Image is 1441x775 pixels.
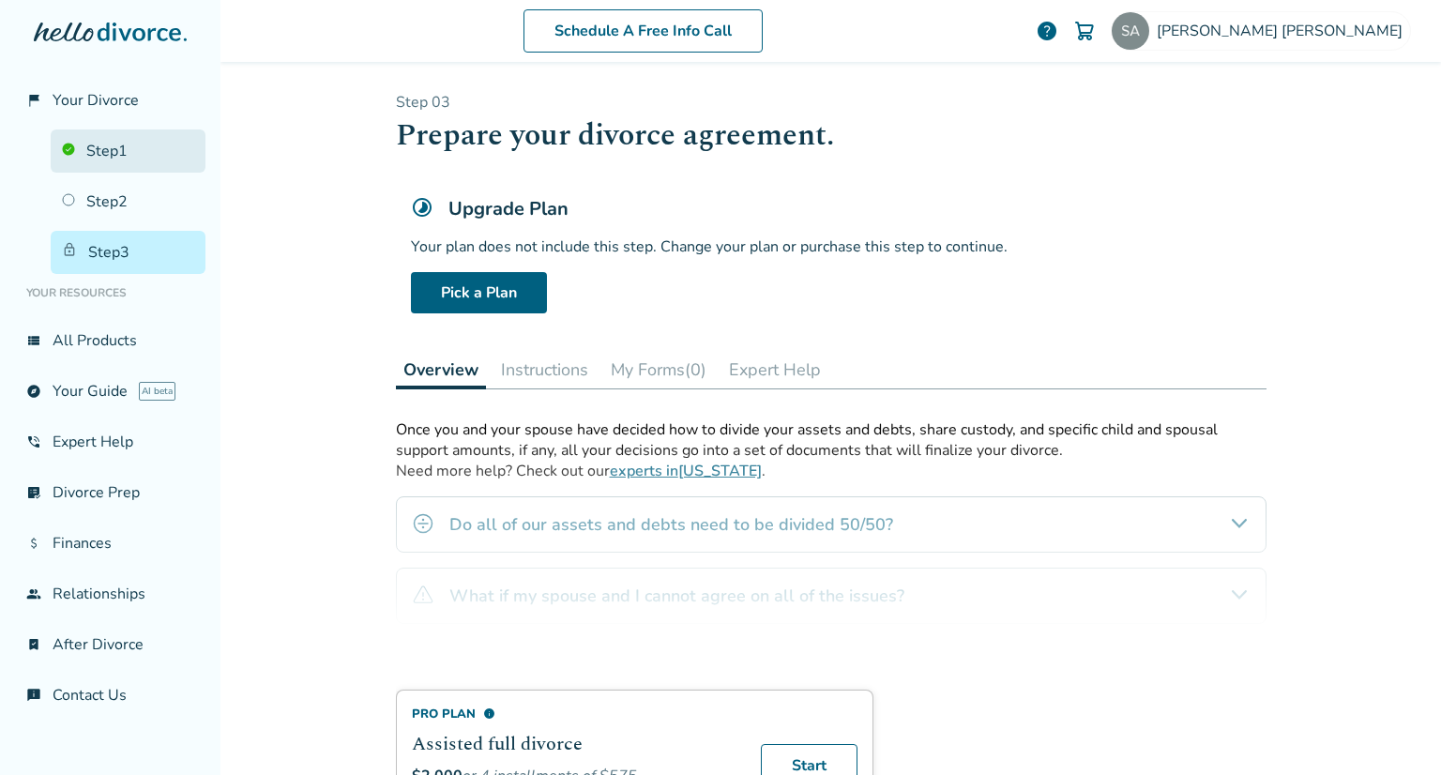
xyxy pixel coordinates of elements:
span: info [483,707,495,720]
a: chat_infoContact Us [15,674,205,717]
a: list_alt_checkDivorce Prep [15,471,205,514]
a: Schedule A Free Info Call [523,9,763,53]
a: Step3 [51,231,205,274]
span: [PERSON_NAME] [PERSON_NAME] [1157,21,1410,41]
a: help [1036,20,1058,42]
span: group [26,586,41,601]
span: flag_2 [26,93,41,108]
button: My Forms(0) [603,351,714,388]
h5: Upgrade Plan [448,196,569,221]
a: Pick a Plan [411,272,547,313]
h2: Assisted full divorce [412,730,738,758]
span: phone_in_talk [26,434,41,449]
a: view_listAll Products [15,319,205,362]
a: flag_2Your Divorce [15,79,205,122]
span: attach_money [26,536,41,551]
img: barnaas@hotmail.com [1112,12,1149,50]
img: Cart [1073,20,1096,42]
button: Instructions [493,351,596,388]
h1: Prepare your divorce agreement. [396,113,1267,159]
a: exploreYour GuideAI beta [15,370,205,413]
button: Overview [396,351,486,389]
span: list_alt_check [26,485,41,500]
span: Your Divorce [53,90,139,111]
a: attach_moneyFinances [15,522,205,565]
span: view_list [26,333,41,348]
span: bookmark_check [26,637,41,652]
iframe: Chat Widget [1347,685,1441,775]
li: Your Resources [15,274,205,312]
a: bookmark_checkAfter Divorce [15,623,205,666]
button: Expert Help [721,351,828,388]
span: AI beta [139,382,175,401]
p: Step 0 3 [396,92,1267,113]
span: chat_info [26,688,41,703]
a: Step1 [51,129,205,173]
div: Your plan does not include this step. Change your plan or purchase this step to continue. [411,236,1251,257]
div: Pro Plan [412,706,738,722]
span: explore [26,384,41,399]
a: Step2 [51,180,205,223]
a: phone_in_talkExpert Help [15,420,205,463]
a: groupRelationships [15,572,205,615]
